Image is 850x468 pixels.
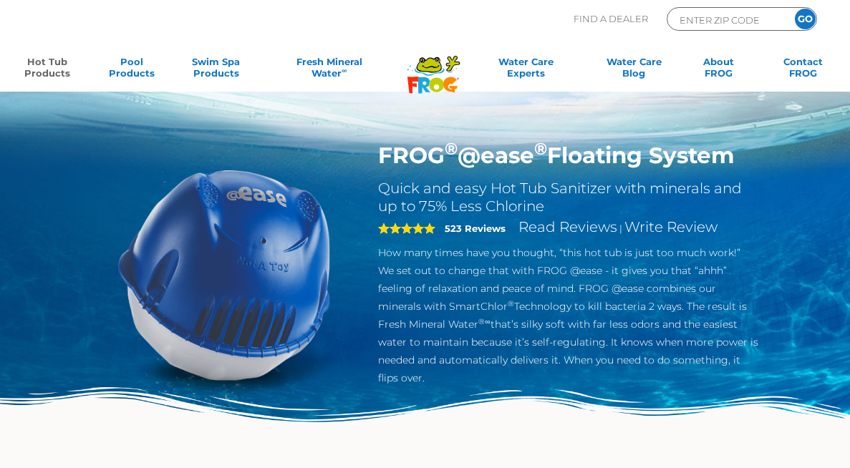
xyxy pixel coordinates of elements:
a: AboutFROG [685,56,751,84]
h1: FROG @ease Floating System [378,142,758,169]
p: Find A Dealer [574,7,648,31]
h2: Quick and easy Hot Tub Sanitizer with minerals and up to 75% Less Chlorine [378,180,758,215]
strong: 523 Reviews [445,223,506,234]
sup: ®∞ [478,317,491,326]
a: Water CareBlog [601,56,667,84]
sup: ® [445,138,458,159]
a: Write Review [624,218,718,235]
a: PoolProducts [99,56,165,84]
sup: ∞ [342,67,347,74]
span: 5 [378,223,435,234]
a: ContactFROG [770,56,836,84]
sup: ® [534,138,547,159]
p: How many times have you thought, “this hot tub is just too much work!” We set out to change that ... [378,244,758,387]
input: GO [795,9,816,29]
a: Water CareExperts [470,56,582,84]
a: Hot TubProducts [14,56,80,84]
img: Frog Products Logo [400,37,468,94]
span: | [619,223,622,234]
sup: ® [508,299,514,308]
a: Swim SpaProducts [183,56,249,84]
img: hot-tub-product-atease-system.png [92,142,357,407]
a: Fresh MineralWater∞ [268,56,390,84]
a: Read Reviews [518,218,617,235]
